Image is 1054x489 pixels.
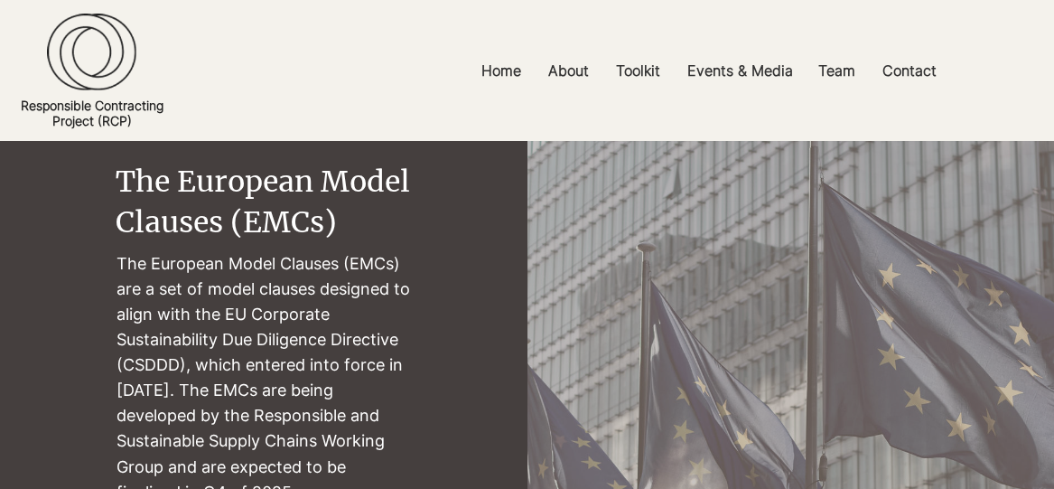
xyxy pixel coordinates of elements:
a: About [535,51,602,91]
p: Team [809,51,864,91]
p: Home [472,51,530,91]
a: Toolkit [602,51,674,91]
span: The European Model Clauses (EMCs) [116,164,410,240]
a: Events & Media [674,51,805,91]
a: Contact [869,51,950,91]
a: Home [468,51,535,91]
p: About [539,51,598,91]
p: Events & Media [678,51,802,91]
a: Responsible ContractingProject (RCP) [21,98,163,128]
p: Toolkit [607,51,669,91]
nav: Site [363,51,1054,91]
p: Contact [873,51,946,91]
a: Team [805,51,869,91]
